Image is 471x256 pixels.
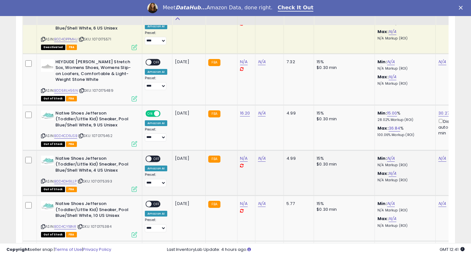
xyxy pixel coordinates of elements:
[41,156,137,191] div: ASIN:
[377,29,389,35] b: Max:
[146,111,154,116] span: ON
[167,247,465,253] div: Last InventoryLab Update: 4 hours ago.
[377,178,431,183] p: N/A Markup (ROI)
[438,110,450,116] a: 30.27
[286,156,309,161] div: 4.99
[66,232,77,237] span: FBA
[66,187,77,192] span: FBA
[377,110,431,122] div: %
[317,59,370,65] div: 15%
[389,170,396,177] a: N/A
[41,110,54,120] img: 31yCNVodNkL._SL40_.jpg
[317,116,370,122] div: $0.30 min
[317,110,370,116] div: 15%
[41,187,65,192] span: All listings that are currently out of stock and unavailable for purchase on Amazon
[286,110,309,116] div: 4.99
[438,118,469,136] div: Disable auto adjust min
[176,4,207,11] i: DataHub...
[389,74,396,80] a: N/A
[145,69,167,75] div: Amazon AI
[377,81,431,86] p: N/A Markup (ROI)
[387,155,395,162] a: N/A
[459,6,465,10] div: Close
[317,65,370,71] div: $0.30 min
[389,216,396,222] a: N/A
[387,201,395,207] a: N/A
[54,37,78,42] a: B0D4DPPMHJ
[152,201,162,207] span: OFF
[240,110,250,116] a: 16.20
[387,110,397,116] a: 15.00
[208,59,220,66] small: FBA
[258,110,266,116] a: N/A
[66,45,77,50] span: FBA
[78,179,112,184] span: | SKU: 1070175393
[438,155,446,162] a: N/A
[377,201,387,207] b: Min:
[377,155,387,161] b: Min:
[145,218,167,232] div: Preset:
[6,246,30,252] strong: Copyright
[152,59,162,65] span: OFF
[6,247,111,253] div: seller snap | |
[145,23,167,29] div: Amazon AI
[377,216,389,222] b: Max:
[41,201,137,236] div: ASIN:
[208,156,220,163] small: FBA
[78,37,111,42] span: | SKU: 1070175571
[55,156,133,175] b: Native Shoes Jefferson (Toddler/Little Kid) Sneaker, Pool Blue/Shell White, 4 US Unisex
[377,133,431,137] p: 100.06% Markup (ROI)
[377,224,431,228] p: N/A Markup (ROI)
[145,31,167,45] div: Preset:
[377,170,389,176] b: Max:
[377,74,389,80] b: Max:
[175,156,201,161] div: [DATE]
[41,13,137,49] div: ASIN:
[147,3,158,13] img: Profile image for Georgie
[278,4,314,12] a: Check It Out
[377,110,387,116] b: Min:
[258,59,266,65] a: N/A
[317,207,370,212] div: $0.30 min
[175,110,201,116] div: [DATE]
[54,133,77,139] a: B0D4CD9JSB
[286,201,309,207] div: 5.77
[440,246,465,252] span: 2025-09-12 12:41 GMT
[317,161,370,167] div: $0.30 min
[145,120,167,126] div: Amazon AI
[240,59,248,65] a: N/A
[41,59,137,101] div: ASIN:
[145,211,167,217] div: Amazon AI
[240,155,248,162] a: N/A
[54,179,77,184] a: B0D4DH9LLP
[377,163,431,167] p: N/A Markup (ROI)
[438,201,446,207] a: N/A
[41,201,54,210] img: 31yCNVodNkL._SL40_.jpg
[163,4,273,11] div: Meet Amazon Data, done right.
[377,125,389,131] b: Max:
[66,96,77,101] span: FBA
[41,232,65,237] span: All listings that are currently out of stock and unavailable for purchase on Amazon
[55,201,133,220] b: Native Shoes Jefferson (Toddler/Little Kid) Sneaker, Pool Blue/Shell White, 10 US Unisex
[175,201,201,207] div: [DATE]
[41,110,137,146] div: ASIN:
[41,59,54,72] img: 31eyiTmt4bL._SL40_.jpg
[377,59,387,65] b: Min:
[175,59,201,65] div: [DATE]
[208,110,220,117] small: FBA
[66,141,77,147] span: FBA
[41,156,54,165] img: 31yCNVodNkL._SL40_.jpg
[377,66,431,71] p: N/A Markup (ROI)
[389,125,401,132] a: 36.84
[258,201,266,207] a: N/A
[377,125,431,137] div: %
[317,201,370,207] div: 15%
[387,59,395,65] a: N/A
[77,224,112,229] span: | SKU: 1070175384
[55,110,133,130] b: Native Shoes Jefferson (Toddler/Little Kid) Sneaker, Pool Blue/Shell White, 9 US Unisex
[160,111,170,116] span: OFF
[55,246,82,252] a: Terms of Use
[79,88,113,93] span: | SKU: 1070175489
[41,45,65,50] span: All listings that are unavailable for purchase on Amazon for any reason other than out-of-stock
[258,155,266,162] a: N/A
